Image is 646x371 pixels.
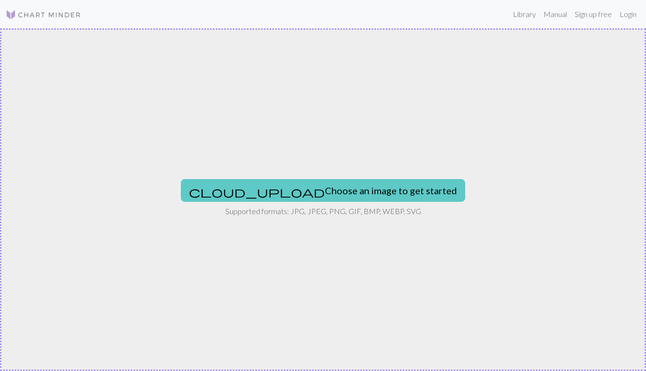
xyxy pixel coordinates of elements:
button: Choose an image to get started [181,179,465,202]
a: Sign up free [571,5,616,24]
p: Supported formats: JPG, JPEG, PNG, GIF, BMP, WEBP, SVG [225,206,421,217]
a: Login [616,5,640,24]
span: cloud_upload [189,185,325,198]
a: Library [509,5,540,24]
a: Manual [540,5,571,24]
img: Logo [6,9,81,20]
